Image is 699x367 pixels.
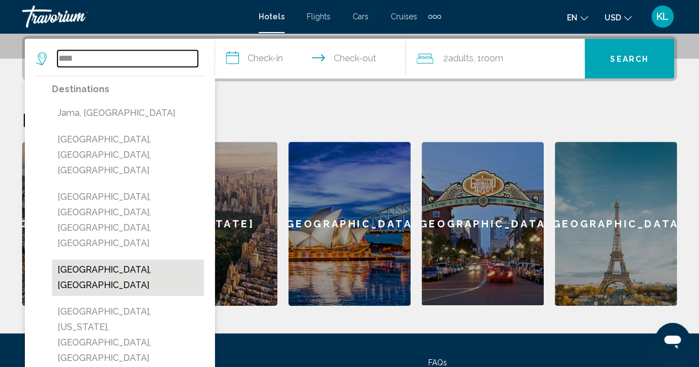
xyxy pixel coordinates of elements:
span: Search [610,55,649,63]
button: Check in and out dates [215,39,405,78]
button: Change language [567,9,588,25]
a: Travorium [22,6,248,28]
span: USD [605,13,621,22]
button: [GEOGRAPHIC_DATA], [GEOGRAPHIC_DATA] [52,259,204,296]
a: [GEOGRAPHIC_DATA] [555,142,677,306]
a: Hotels [259,12,285,21]
a: Cars [353,12,369,21]
button: Travelers: 2 adults, 0 children [406,39,585,78]
span: , 1 [474,51,503,66]
iframe: Button to launch messaging window [655,323,690,358]
button: Search [585,39,674,78]
span: 2 [443,51,474,66]
button: Change currency [605,9,632,25]
button: Jama, [GEOGRAPHIC_DATA] [52,103,204,124]
a: Cruises [391,12,417,21]
button: User Menu [648,5,677,28]
span: Adults [448,53,474,63]
span: KL [656,11,669,22]
button: [GEOGRAPHIC_DATA], [GEOGRAPHIC_DATA], [GEOGRAPHIC_DATA] [52,129,204,181]
button: Extra navigation items [428,8,441,25]
h2: Featured Destinations [22,109,677,131]
div: [GEOGRAPHIC_DATA] [422,142,544,305]
a: Flights [307,12,330,21]
span: Room [481,53,503,63]
a: [GEOGRAPHIC_DATA] [422,142,544,306]
span: en [567,13,577,22]
p: Destinations [52,82,204,97]
button: [GEOGRAPHIC_DATA], [GEOGRAPHIC_DATA], [GEOGRAPHIC_DATA], [GEOGRAPHIC_DATA] [52,187,204,254]
div: Search widget [25,39,674,78]
a: FAQs [428,358,447,367]
a: [GEOGRAPHIC_DATA] [288,142,411,306]
a: [US_STATE] [155,142,277,306]
a: [GEOGRAPHIC_DATA] [22,142,144,306]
